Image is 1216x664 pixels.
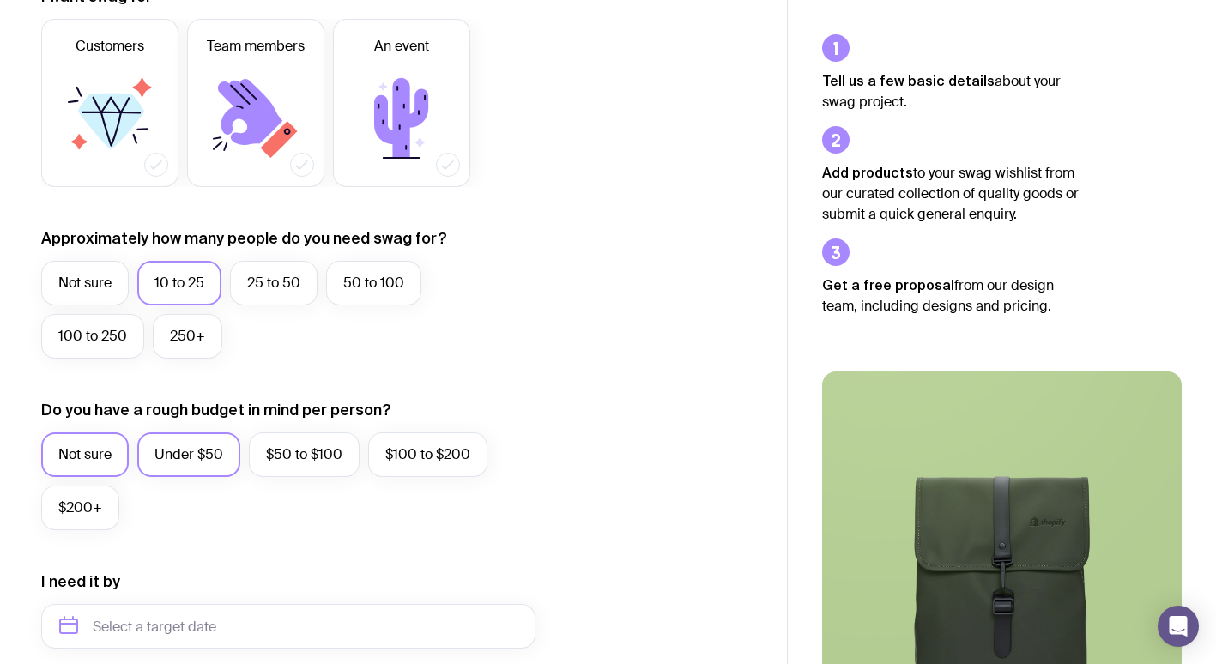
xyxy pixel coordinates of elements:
input: Select a target date [41,604,535,649]
label: 25 to 50 [230,261,318,305]
label: 250+ [153,314,222,359]
span: Customers [76,36,144,57]
label: I need it by [41,571,120,592]
label: $50 to $100 [249,432,360,477]
label: 50 to 100 [326,261,421,305]
label: 100 to 250 [41,314,144,359]
strong: Get a free proposal [822,277,954,293]
strong: Add products [822,165,913,180]
div: Open Intercom Messenger [1158,606,1199,647]
label: $200+ [41,486,119,530]
label: Approximately how many people do you need swag for? [41,228,447,249]
label: Not sure [41,261,129,305]
label: $100 to $200 [368,432,487,477]
p: from our design team, including designs and pricing. [822,275,1080,317]
label: Do you have a rough budget in mind per person? [41,400,391,420]
label: Under $50 [137,432,240,477]
span: An event [374,36,429,57]
p: to your swag wishlist from our curated collection of quality goods or submit a quick general enqu... [822,162,1080,225]
label: Not sure [41,432,129,477]
strong: Tell us a few basic details [822,73,995,88]
span: Team members [207,36,305,57]
p: about your swag project. [822,70,1080,112]
label: 10 to 25 [137,261,221,305]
